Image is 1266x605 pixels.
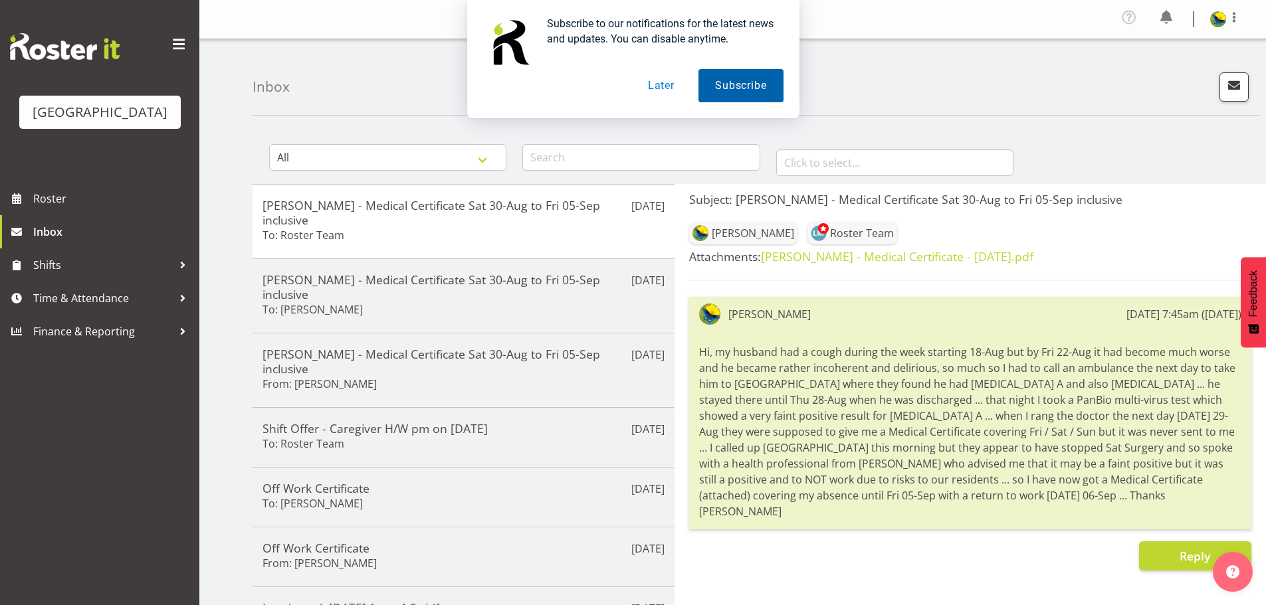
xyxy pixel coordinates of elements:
button: Later [631,69,691,102]
h6: From: [PERSON_NAME] [263,557,377,570]
h5: Shift Offer - Caregiver H/W pm on [DATE] [263,421,665,436]
span: Inbox [33,222,193,242]
div: Roster Team [830,225,894,241]
h5: Off Work Certificate [263,541,665,555]
div: [PERSON_NAME] [712,225,794,241]
span: Reply [1180,548,1210,564]
div: Subscribe to our notifications for the latest news and updates. You can disable anytime. [536,16,784,46]
h6: To: Roster Team [263,437,344,450]
p: [DATE] [631,347,665,363]
h5: [PERSON_NAME] - Medical Certificate Sat 30-Aug to Fri 05-Sep inclusive [263,198,665,227]
h6: To: [PERSON_NAME] [263,303,363,316]
button: Feedback - Show survey [1241,257,1266,347]
span: Time & Attendance [33,288,173,308]
div: Hi, my husband had a cough during the week starting 18-Aug but by Fri 22-Aug it had become much w... [699,341,1241,523]
span: Shifts [33,255,173,275]
button: Subscribe [698,69,783,102]
a: [PERSON_NAME] - Medical Certificate - [DATE].pdf [761,248,1033,264]
div: [DATE] 7:45am ([DATE]) [1126,306,1241,322]
p: [DATE] [631,541,665,557]
p: [DATE] [631,198,665,214]
img: lesley-mckenzie127.jpg [811,225,827,241]
span: Roster [33,189,193,209]
img: help-xxl-2.png [1226,565,1239,578]
h5: Subject: [PERSON_NAME] - Medical Certificate Sat 30-Aug to Fri 05-Sep inclusive [689,192,1251,207]
img: gemma-hall22491374b5f274993ff8414464fec47f.png [699,303,720,325]
span: Finance & Reporting [33,321,173,341]
button: Reply [1139,541,1251,570]
h5: [PERSON_NAME] - Medical Certificate Sat 30-Aug to Fri 05-Sep inclusive [263,347,665,376]
img: notification icon [483,16,536,69]
h5: Attachments: [689,249,1251,264]
h5: [PERSON_NAME] - Medical Certificate Sat 30-Aug to Fri 05-Sep inclusive [263,272,665,302]
input: Search [522,144,760,171]
span: Feedback [1247,270,1259,317]
h5: Off Work Certificate [263,481,665,495]
p: [DATE] [631,481,665,497]
div: [PERSON_NAME] [728,306,811,322]
img: gemma-hall22491374b5f274993ff8414464fec47f.png [692,225,708,241]
h6: From: [PERSON_NAME] [263,377,377,390]
h6: To: [PERSON_NAME] [263,497,363,510]
input: Click to select... [776,149,1013,176]
p: [DATE] [631,272,665,288]
h6: To: Roster Team [263,228,344,242]
p: [DATE] [631,421,665,437]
